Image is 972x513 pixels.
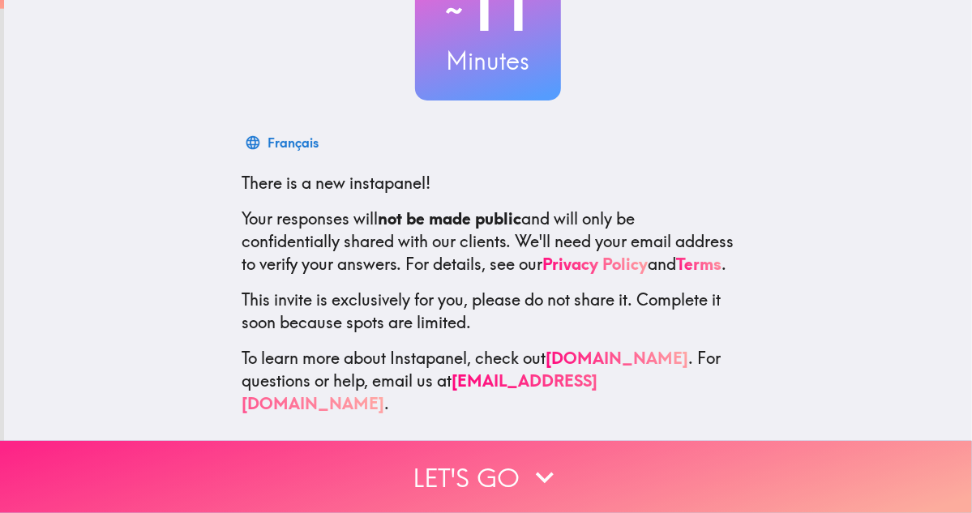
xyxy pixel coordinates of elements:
[542,254,648,274] a: Privacy Policy
[378,208,521,229] b: not be made public
[546,348,688,368] a: [DOMAIN_NAME]
[676,254,722,274] a: Terms
[242,173,430,193] span: There is a new instapanel!
[242,347,734,415] p: To learn more about Instapanel, check out . For questions or help, email us at .
[242,370,597,413] a: [EMAIL_ADDRESS][DOMAIN_NAME]
[268,131,319,154] div: Français
[415,44,561,78] h3: Minutes
[242,289,734,334] p: This invite is exclusively for you, please do not share it. Complete it soon because spots are li...
[242,207,734,276] p: Your responses will and will only be confidentially shared with our clients. We'll need your emai...
[242,126,325,159] button: Français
